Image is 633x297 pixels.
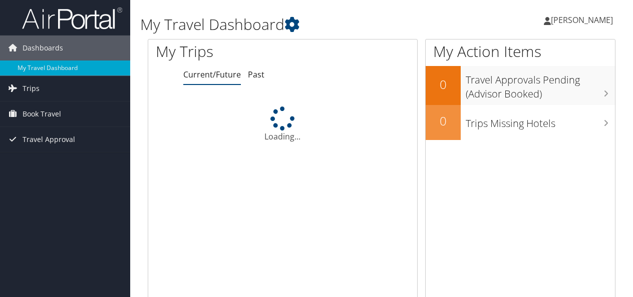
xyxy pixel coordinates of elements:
a: [PERSON_NAME] [544,5,623,35]
div: Loading... [148,106,417,142]
h1: My Trips [156,41,297,62]
span: [PERSON_NAME] [551,14,613,25]
h2: 0 [426,76,461,93]
h3: Travel Approvals Pending (Advisor Booked) [466,68,615,101]
h3: Trips Missing Hotels [466,111,615,130]
h2: 0 [426,112,461,129]
h1: My Action Items [426,41,615,62]
span: Book Travel [23,101,61,126]
a: 0Trips Missing Hotels [426,105,615,140]
a: Past [248,69,264,80]
span: Dashboards [23,35,63,60]
a: Current/Future [183,69,241,80]
a: 0Travel Approvals Pending (Advisor Booked) [426,66,615,104]
span: Trips [23,76,40,101]
h1: My Travel Dashboard [140,14,462,35]
img: airportal-logo.png [22,6,122,30]
span: Travel Approval [23,127,75,152]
